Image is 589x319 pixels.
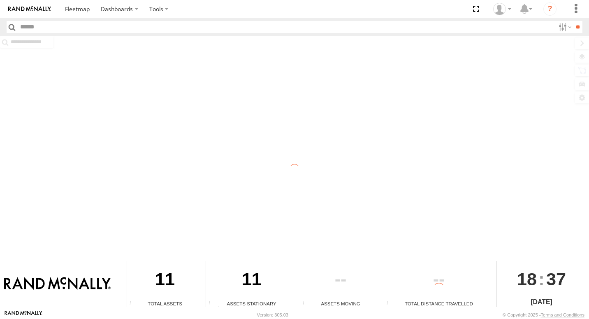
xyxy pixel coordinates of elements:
div: 11 [206,261,297,300]
div: Total number of Enabled Assets [127,301,139,307]
img: rand-logo.svg [8,6,51,12]
div: Assets Stationary [206,300,297,307]
div: Total distance travelled by all assets within specified date range and applied filters [384,301,397,307]
label: Search Filter Options [555,21,573,33]
a: Terms and Conditions [541,312,584,317]
div: Total number of assets current in transit. [300,301,313,307]
div: Valeo Dash [490,3,514,15]
div: Total number of assets current stationary. [206,301,218,307]
i: ? [543,2,557,16]
div: Assets Moving [300,300,381,307]
img: Rand McNally [4,277,111,291]
span: 18 [517,261,537,297]
div: Total Assets [127,300,203,307]
a: Visit our Website [5,311,42,319]
div: [DATE] [497,297,586,307]
div: : [497,261,586,297]
div: Total Distance Travelled [384,300,494,307]
div: © Copyright 2025 - [503,312,584,317]
div: 11 [127,261,203,300]
div: Version: 305.03 [257,312,288,317]
span: 37 [546,261,566,297]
